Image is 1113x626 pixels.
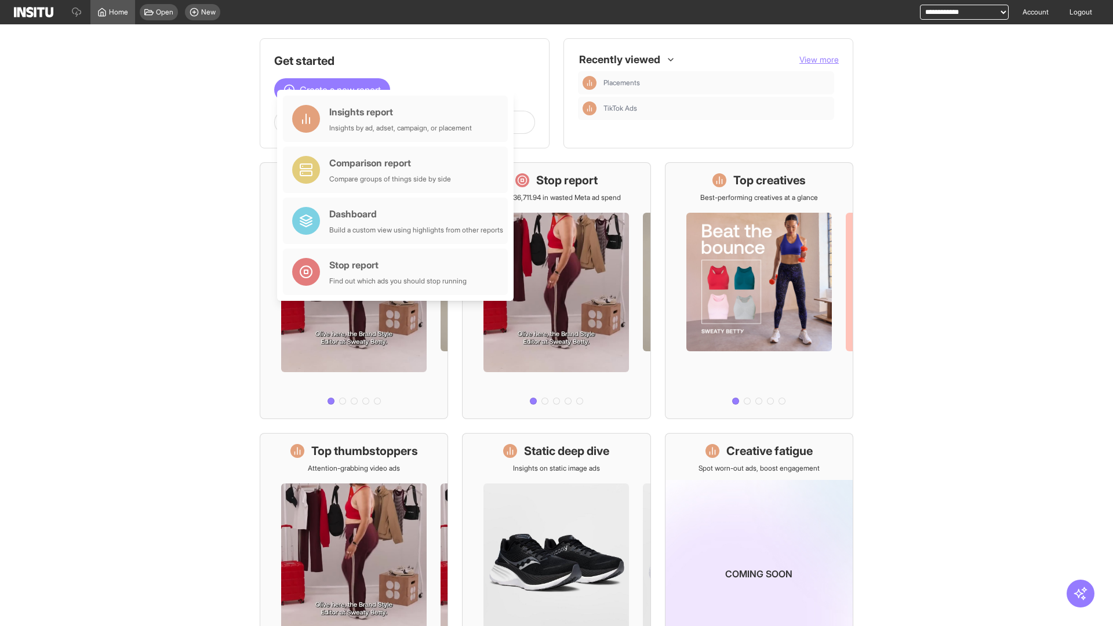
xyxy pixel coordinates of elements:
span: Placements [603,78,830,88]
button: View more [799,54,839,65]
h1: Top creatives [733,172,806,188]
h1: Top thumbstoppers [311,443,418,459]
div: Find out which ads you should stop running [329,276,467,286]
div: Insights [583,101,596,115]
span: TikTok Ads [603,104,830,113]
div: Dashboard [329,207,503,221]
div: Compare groups of things side by side [329,174,451,184]
p: Best-performing creatives at a glance [700,193,818,202]
a: Top creativesBest-performing creatives at a glance [665,162,853,419]
span: TikTok Ads [603,104,637,113]
span: Home [109,8,128,17]
span: Create a new report [300,83,381,97]
span: New [201,8,216,17]
div: Stop report [329,258,467,272]
p: Insights on static image ads [513,464,600,473]
h1: Stop report [536,172,598,188]
span: Placements [603,78,640,88]
a: What's live nowSee all active ads instantly [260,162,448,419]
span: View more [799,54,839,64]
p: Attention-grabbing video ads [308,464,400,473]
h1: Get started [274,53,535,69]
img: Logo [14,7,53,17]
a: Stop reportSave £36,711.94 in wasted Meta ad spend [462,162,650,419]
div: Comparison report [329,156,451,170]
div: Insights by ad, adset, campaign, or placement [329,123,472,133]
button: Create a new report [274,78,390,101]
div: Insights [583,76,596,90]
span: Open [156,8,173,17]
h1: Static deep dive [524,443,609,459]
div: Insights report [329,105,472,119]
p: Save £36,711.94 in wasted Meta ad spend [492,193,621,202]
div: Build a custom view using highlights from other reports [329,225,503,235]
